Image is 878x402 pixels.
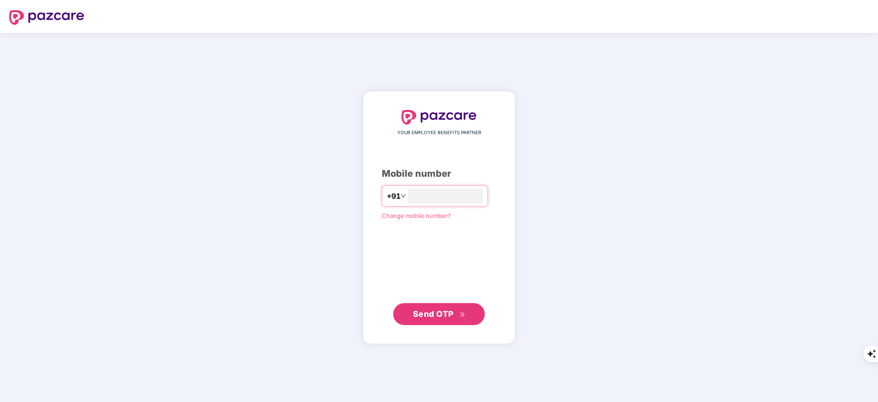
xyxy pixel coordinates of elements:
span: +91 [387,190,401,202]
button: Send OTPdouble-right [393,303,485,325]
span: down [401,193,406,199]
div: Mobile number [382,167,496,181]
span: Send OTP [413,309,454,319]
img: logo [9,10,84,25]
span: double-right [460,312,466,318]
a: Change mobile number? [382,212,451,219]
span: YOUR EMPLOYEE BENEFITS PARTNER [397,129,481,136]
img: logo [401,110,477,125]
